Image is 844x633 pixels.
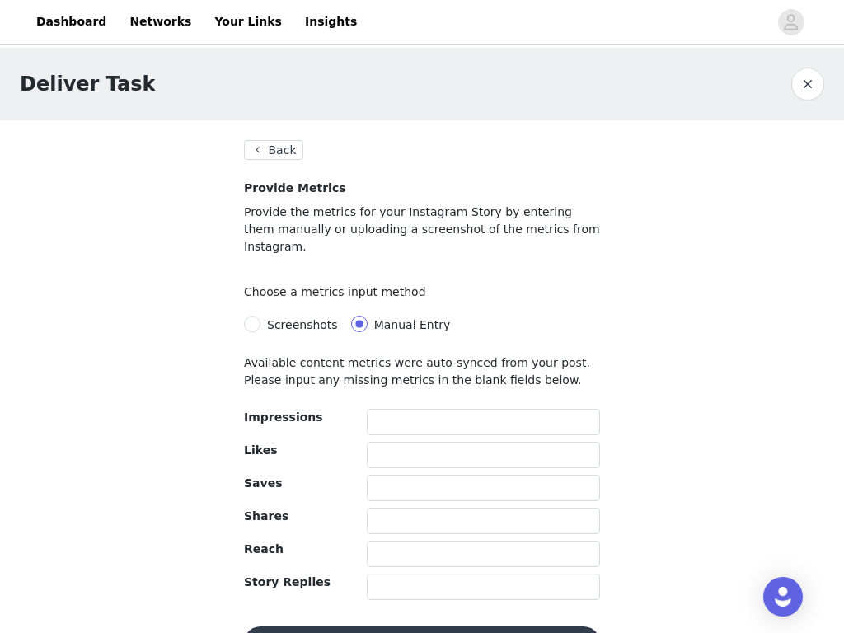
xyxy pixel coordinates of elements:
a: Networks [120,3,201,40]
p: Available content metrics were auto-synced from your post. Please input any missing metrics in th... [244,354,600,389]
h1: Deliver Task [20,69,155,99]
a: Dashboard [26,3,116,40]
span: Shares [244,509,288,523]
p: Provide the metrics for your Instagram Story by entering them manually or uploading a screenshot ... [244,204,600,256]
span: Reach [244,542,284,556]
a: Your Links [204,3,292,40]
span: Manual Entry [374,318,451,331]
div: avatar [783,9,799,35]
span: Story Replies [244,575,331,588]
span: Saves [244,476,282,490]
span: Screenshots [267,318,338,331]
label: Choose a metrics input method [244,285,434,298]
h4: Provide Metrics [244,180,600,197]
a: Insights [295,3,367,40]
span: Impressions [244,410,323,424]
div: Open Intercom Messenger [763,577,803,617]
span: Likes [244,443,277,457]
button: Back [244,140,303,160]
